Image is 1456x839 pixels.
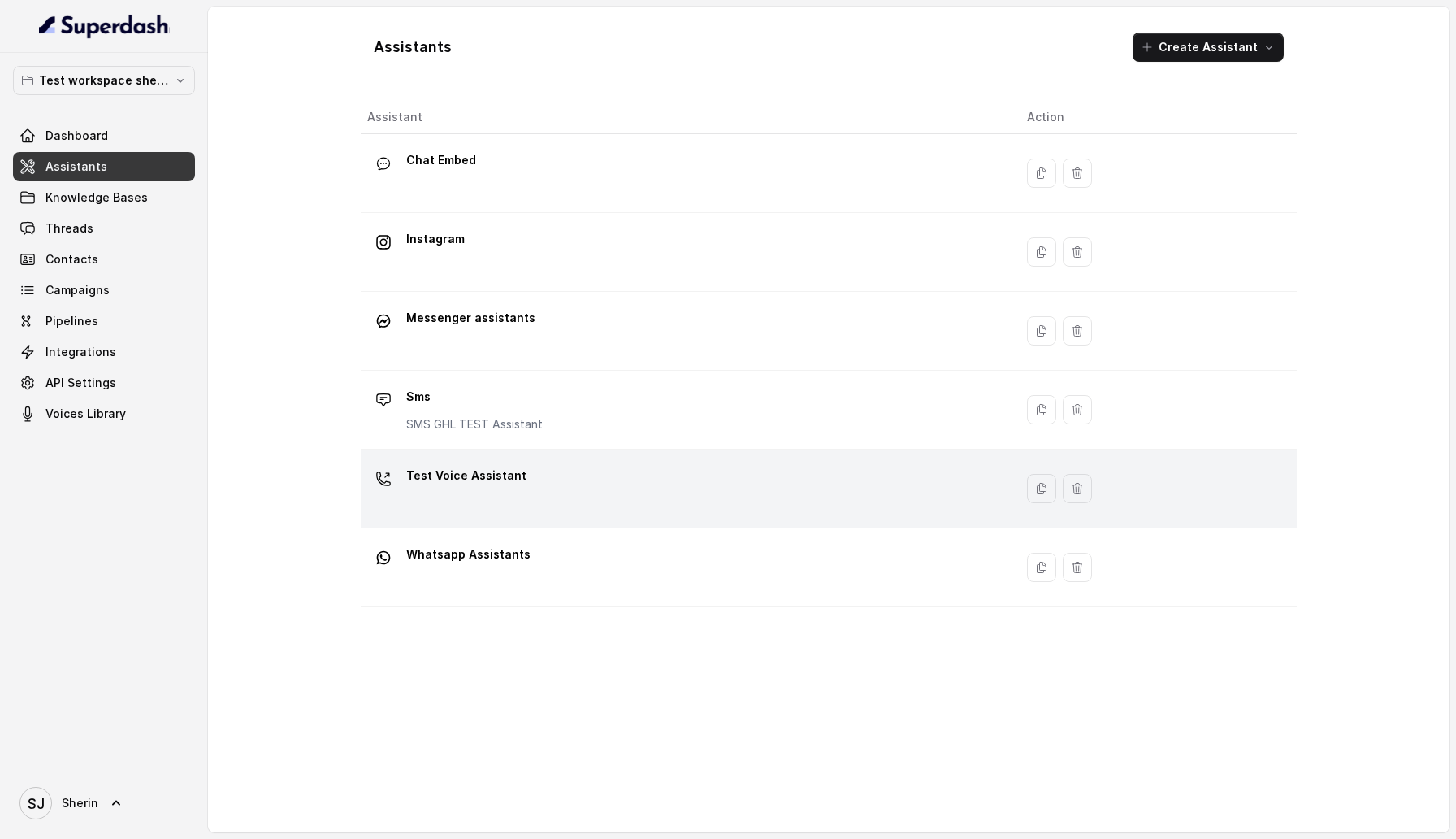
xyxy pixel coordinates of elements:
[13,399,195,428] a: Voices Library
[406,463,526,489] p: Test Voice Assistant
[374,34,452,60] h1: Assistants
[45,344,116,360] span: Integrations
[406,416,543,433] p: SMS GHL TEST Assistant
[13,368,195,398] a: API Settings
[13,121,195,150] a: Dashboard
[45,313,98,329] span: Pipelines
[45,375,116,391] span: API Settings
[45,159,107,175] span: Assistants
[45,189,148,206] span: Knowledge Bases
[39,13,170,39] img: light.svg
[45,406,126,422] span: Voices Library
[13,245,195,274] a: Contacts
[62,795,98,811] span: Sherin
[13,780,195,826] a: Sherin
[13,276,195,305] a: Campaigns
[406,305,535,331] p: Messenger assistants
[1014,101,1297,134] th: Action
[406,147,476,173] p: Chat Embed
[406,226,465,252] p: Instagram
[13,152,195,181] a: Assistants
[45,251,98,267] span: Contacts
[28,795,45,812] text: SJ
[1133,33,1284,62] button: Create Assistant
[13,337,195,367] a: Integrations
[13,183,195,212] a: Knowledge Bases
[45,282,110,298] span: Campaigns
[13,66,195,95] button: Test workspace sherin - limits of workspace naming
[406,384,543,410] p: Sms
[45,220,93,237] span: Threads
[13,214,195,243] a: Threads
[361,101,1014,134] th: Assistant
[45,128,108,144] span: Dashboard
[406,541,531,567] p: Whatsapp Assistants
[13,306,195,336] a: Pipelines
[39,71,169,90] p: Test workspace sherin - limits of workspace naming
